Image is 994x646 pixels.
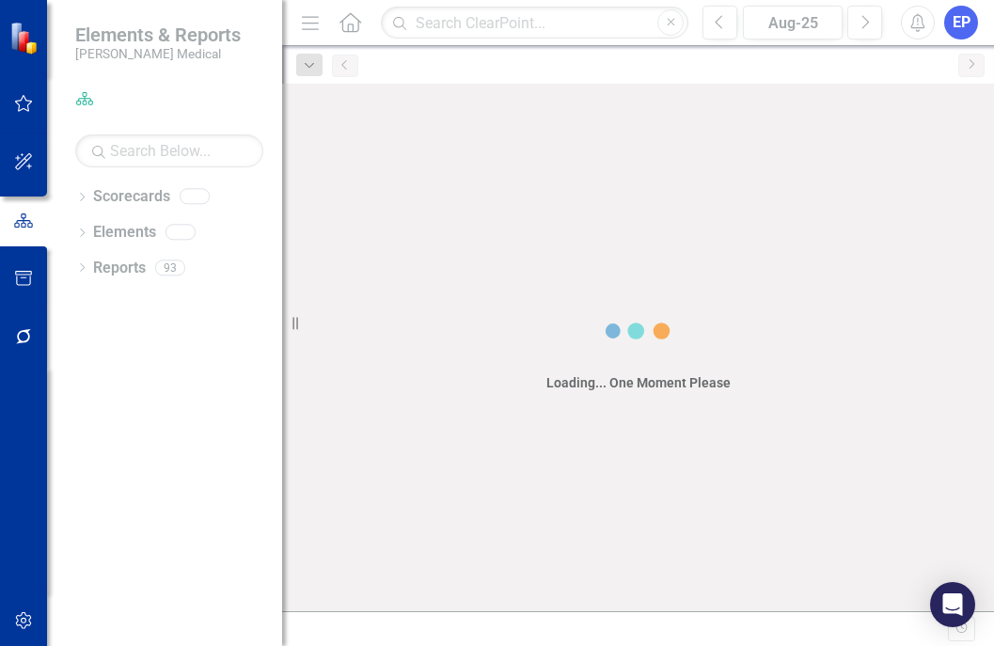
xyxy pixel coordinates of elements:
[93,186,170,208] a: Scorecards
[381,7,688,39] input: Search ClearPoint...
[75,24,241,46] span: Elements & Reports
[93,222,156,244] a: Elements
[155,260,185,276] div: 93
[75,134,263,167] input: Search Below...
[75,46,241,61] small: [PERSON_NAME] Medical
[930,582,975,627] div: Open Intercom Messenger
[93,258,146,279] a: Reports
[546,373,731,392] div: Loading... One Moment Please
[944,6,978,39] button: EP
[9,21,42,54] img: ClearPoint Strategy
[749,12,836,35] div: Aug-25
[743,6,843,39] button: Aug-25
